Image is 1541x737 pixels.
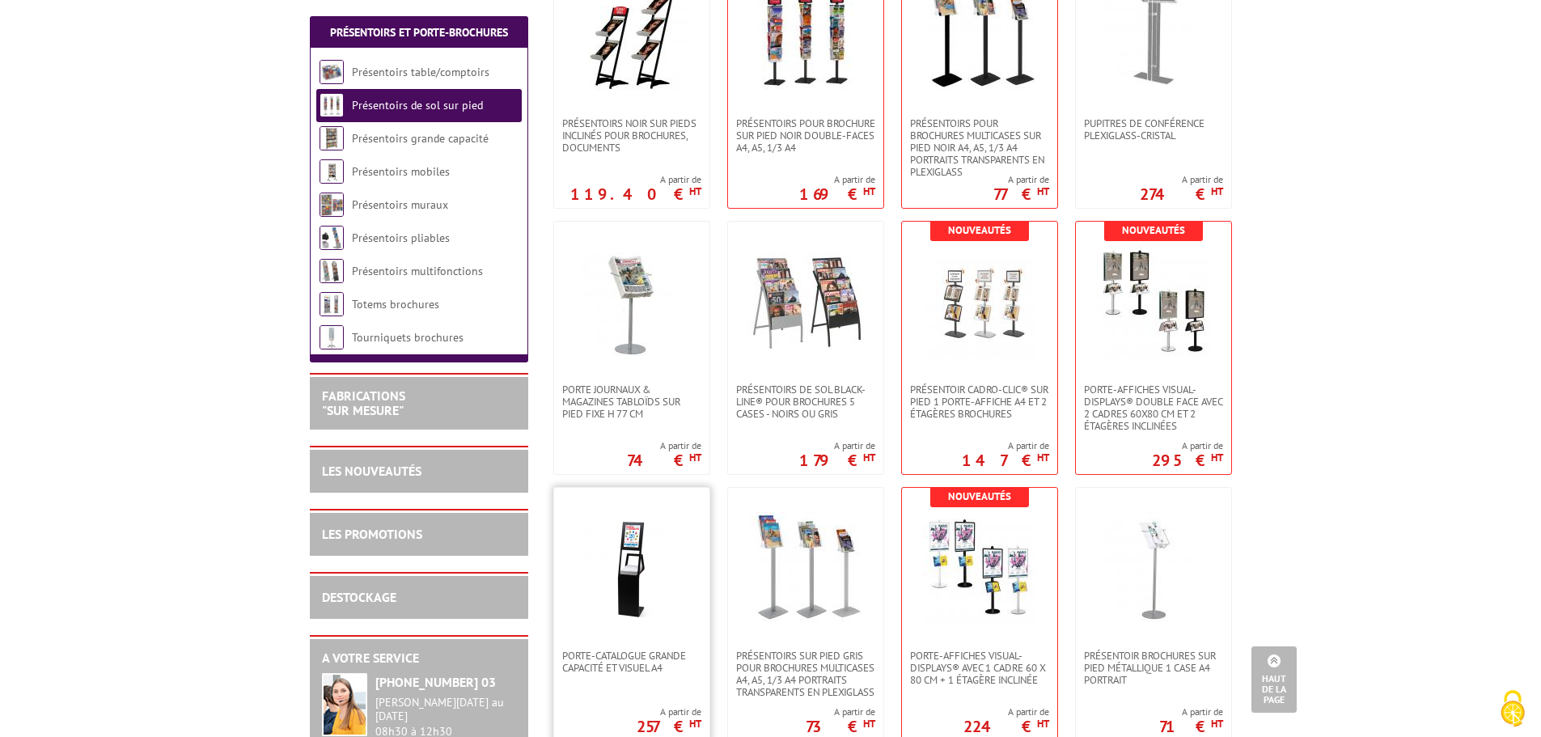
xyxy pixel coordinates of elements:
[330,25,508,40] a: Présentoirs et Porte-brochures
[1211,451,1223,464] sup: HT
[375,696,516,723] div: [PERSON_NAME][DATE] au [DATE]
[910,383,1049,420] span: Présentoir Cadro-Clic® sur pied 1 porte-affiche A4 et 2 étagères brochures
[923,512,1036,625] img: PORTE-AFFICHES VISUAL-DISPLAYS® AVEC 1 CADRE 60 X 80 CM + 1 ÉTAGÈRE INCLINÉE
[320,292,344,316] img: Totems brochures
[1251,646,1297,713] a: Haut de la page
[993,189,1049,199] p: 77 €
[923,246,1036,359] img: Présentoir Cadro-Clic® sur pied 1 porte-affiche A4 et 2 étagères brochures
[1037,717,1049,731] sup: HT
[352,98,483,112] a: Présentoirs de sol sur pied
[352,197,448,212] a: Présentoirs muraux
[320,159,344,184] img: Présentoirs mobiles
[1076,650,1231,686] a: Présentoir brochures sur pied métallique 1 case A4 Portrait
[627,439,701,452] span: A partir de
[962,439,1049,452] span: A partir de
[1122,223,1185,237] b: Nouveautés
[963,722,1049,731] p: 224 €
[749,512,862,625] img: Présentoirs sur pied GRIS pour brochures multicases A4, A5, 1/3 A4 Portraits transparents en plex...
[320,259,344,283] img: Présentoirs multifonctions
[728,117,883,154] a: Présentoirs pour brochure sur pied NOIR double-faces A4, A5, 1/3 A4
[993,173,1049,186] span: A partir de
[806,705,875,718] span: A partir de
[322,526,422,542] a: LES PROMOTIONS
[352,330,464,345] a: Tourniquets brochures
[637,722,701,731] p: 257 €
[562,117,701,154] span: Présentoirs NOIR sur pieds inclinés pour brochures, documents
[1084,650,1223,686] span: Présentoir brochures sur pied métallique 1 case A4 Portrait
[637,705,701,718] span: A partir de
[902,383,1057,420] a: Présentoir Cadro-Clic® sur pied 1 porte-affiche A4 et 2 étagères brochures
[1037,184,1049,198] sup: HT
[902,650,1057,686] a: PORTE-AFFICHES VISUAL-DISPLAYS® AVEC 1 CADRE 60 X 80 CM + 1 ÉTAGÈRE INCLINÉE
[902,117,1057,178] a: Présentoirs pour brochures multicases sur pied NOIR A4, A5, 1/3 A4 Portraits transparents en plex...
[554,650,709,674] a: Porte-Catalogue grande capacité et Visuel A4
[1097,512,1210,625] img: Présentoir brochures sur pied métallique 1 case A4 Portrait
[962,455,1049,465] p: 147 €
[1140,173,1223,186] span: A partir de
[1152,439,1223,452] span: A partir de
[352,231,450,245] a: Présentoirs pliables
[570,189,701,199] p: 119.40 €
[1140,189,1223,199] p: 274 €
[749,246,862,359] img: Présentoirs de sol Black-Line® pour brochures 5 Cases - Noirs ou Gris
[799,173,875,186] span: A partir de
[1492,688,1533,729] img: Cookies (fenêtre modale)
[1159,705,1223,718] span: A partir de
[1097,246,1210,359] img: Porte-affiches Visual-Displays® double face avec 2 cadres 60x80 cm et 2 étagères inclinées
[575,246,688,359] img: Porte Journaux & Magazines Tabloïds sur pied fixe H 77 cm
[554,117,709,154] a: Présentoirs NOIR sur pieds inclinés pour brochures, documents
[320,60,344,84] img: Présentoirs table/comptoirs
[1037,451,1049,464] sup: HT
[352,164,450,179] a: Présentoirs mobiles
[562,650,701,674] span: Porte-Catalogue grande capacité et Visuel A4
[689,184,701,198] sup: HT
[910,650,1049,686] span: PORTE-AFFICHES VISUAL-DISPLAYS® AVEC 1 CADRE 60 X 80 CM + 1 ÉTAGÈRE INCLINÉE
[863,184,875,198] sup: HT
[728,383,883,420] a: Présentoirs de sol Black-Line® pour brochures 5 Cases - Noirs ou Gris
[799,189,875,199] p: 169 €
[799,455,875,465] p: 179 €
[1084,117,1223,142] span: Pupitres de conférence plexiglass-cristal
[689,717,701,731] sup: HT
[1152,455,1223,465] p: 295 €
[1084,383,1223,432] span: Porte-affiches Visual-Displays® double face avec 2 cadres 60x80 cm et 2 étagères inclinées
[1076,383,1231,432] a: Porte-affiches Visual-Displays® double face avec 2 cadres 60x80 cm et 2 étagères inclinées
[320,126,344,150] img: Présentoirs grande capacité
[575,512,688,625] img: Porte-Catalogue grande capacité et Visuel A4
[1159,722,1223,731] p: 71 €
[1076,117,1231,142] a: Pupitres de conférence plexiglass-cristal
[863,451,875,464] sup: HT
[322,463,421,479] a: LES NOUVEAUTÉS
[963,705,1049,718] span: A partir de
[1211,717,1223,731] sup: HT
[728,650,883,698] a: Présentoirs sur pied GRIS pour brochures multicases A4, A5, 1/3 A4 Portraits transparents en plex...
[320,193,344,217] img: Présentoirs muraux
[689,451,701,464] sup: HT
[375,674,496,690] strong: [PHONE_NUMBER] 03
[554,383,709,420] a: Porte Journaux & Magazines Tabloïds sur pied fixe H 77 cm
[322,388,405,418] a: FABRICATIONS"Sur Mesure"
[948,489,1011,503] b: Nouveautés
[1211,184,1223,198] sup: HT
[799,439,875,452] span: A partir de
[806,722,875,731] p: 73 €
[948,223,1011,237] b: Nouveautés
[322,673,367,736] img: widget-service.jpg
[320,325,344,349] img: Tourniquets brochures
[352,297,439,311] a: Totems brochures
[863,717,875,731] sup: HT
[627,455,701,465] p: 74 €
[570,173,701,186] span: A partir de
[352,264,483,278] a: Présentoirs multifonctions
[736,650,875,698] span: Présentoirs sur pied GRIS pour brochures multicases A4, A5, 1/3 A4 Portraits transparents en plex...
[352,131,489,146] a: Présentoirs grande capacité
[1484,682,1541,737] button: Cookies (fenêtre modale)
[352,65,489,79] a: Présentoirs table/comptoirs
[322,589,396,605] a: DESTOCKAGE
[320,93,344,117] img: Présentoirs de sol sur pied
[320,226,344,250] img: Présentoirs pliables
[736,383,875,420] span: Présentoirs de sol Black-Line® pour brochures 5 Cases - Noirs ou Gris
[562,383,701,420] span: Porte Journaux & Magazines Tabloïds sur pied fixe H 77 cm
[910,117,1049,178] span: Présentoirs pour brochures multicases sur pied NOIR A4, A5, 1/3 A4 Portraits transparents en plex...
[736,117,875,154] span: Présentoirs pour brochure sur pied NOIR double-faces A4, A5, 1/3 A4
